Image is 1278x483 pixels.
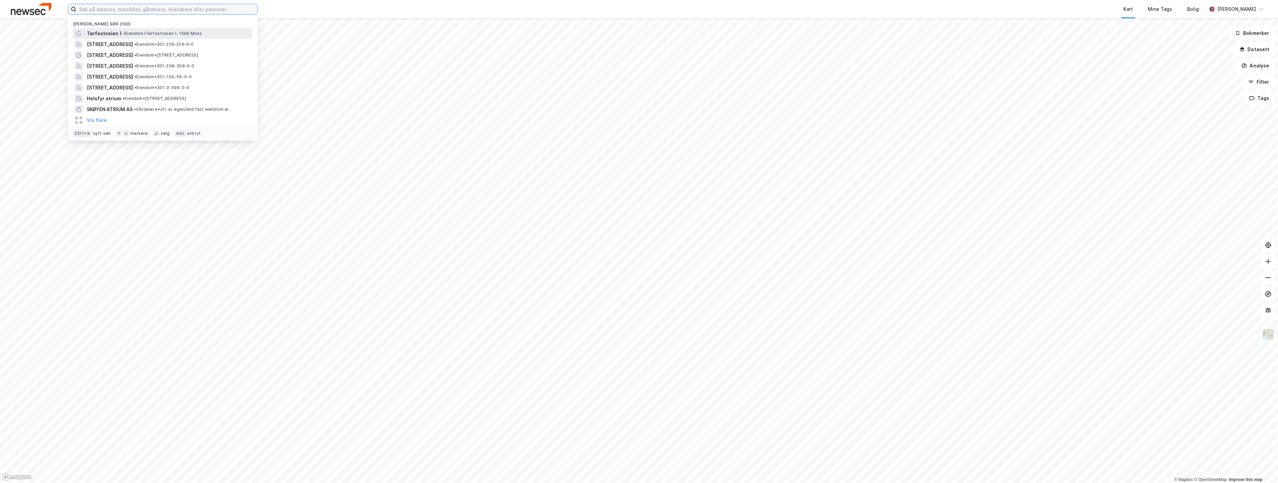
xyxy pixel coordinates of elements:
[1218,5,1256,13] div: [PERSON_NAME]
[134,74,192,80] span: Eiendom • 301-104-59-0-0
[87,40,133,48] span: [STREET_ADDRESS]
[175,130,186,137] div: esc
[123,31,125,36] span: •
[1187,5,1199,13] div: Bolig
[87,105,133,113] span: SKØYEN ATRIUM AS
[134,85,189,90] span: Eiendom • 301-3-599-0-0
[1148,5,1173,13] div: Mine Tags
[87,62,133,70] span: [STREET_ADDRESS]
[68,16,258,28] div: [PERSON_NAME] søk (100)
[1229,477,1263,482] a: Improve this map
[187,131,201,136] div: avbryt
[73,130,92,137] div: Ctrl + k
[76,4,257,14] input: Søk på adresse, matrikkel, gårdeiere, leietakere eller personer
[134,42,136,47] span: •
[87,73,133,81] span: [STREET_ADDRESS]
[93,131,111,136] div: nytt søk
[134,42,194,47] span: Eiendom • 301-209-229-0-0
[134,107,136,112] span: •
[130,131,148,136] div: markere
[123,31,202,36] span: Eiendom • Tørfestveien 1, 1599 Moss
[134,63,136,68] span: •
[1236,59,1275,72] button: Analyse
[122,96,124,101] span: •
[1244,450,1278,483] iframe: Chat Widget
[122,96,186,101] span: Eiendom • [STREET_ADDRESS]
[87,84,133,92] span: [STREET_ADDRESS]
[134,107,230,112] span: Gårdeiere • Utl. av egen/leid fast eiendom el.
[161,131,170,136] div: velg
[134,74,136,79] span: •
[1124,5,1133,13] div: Kart
[87,116,107,124] button: Vis flere
[87,94,121,103] span: Helsfyr atrium
[1244,450,1278,483] div: Kontrollprogram for chat
[134,52,136,58] span: •
[87,29,122,38] span: Tørfestveien 1
[134,63,195,69] span: Eiendom • 301-208-308-0-0
[2,473,32,481] a: Mapbox homepage
[1234,43,1275,56] button: Datasett
[134,52,198,58] span: Eiendom • [STREET_ADDRESS]
[1244,91,1275,105] button: Tags
[1175,477,1193,482] a: Mapbox
[1243,75,1275,89] button: Filter
[1262,328,1275,341] img: Z
[87,51,133,59] span: [STREET_ADDRESS]
[1194,477,1227,482] a: OpenStreetMap
[1229,26,1275,40] button: Bokmerker
[11,3,52,15] img: newsec-logo.f6e21ccffca1b3a03d2d.png
[134,85,136,90] span: •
